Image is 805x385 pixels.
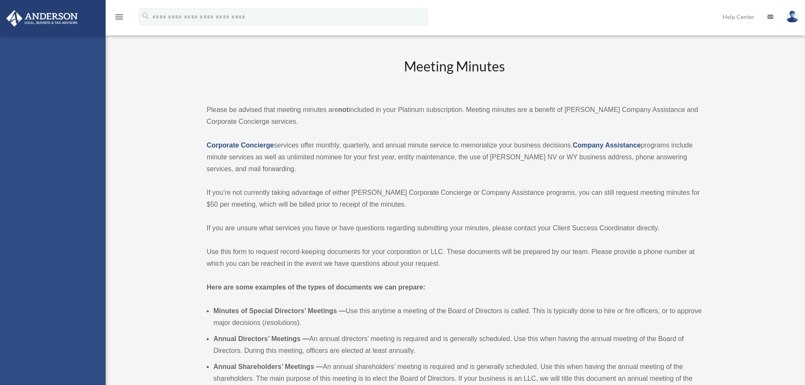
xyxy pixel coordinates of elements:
[207,222,702,234] p: If you are unsure what services you have or have questions regarding submitting your minutes, ple...
[213,307,346,314] b: Minutes of Special Directors’ Meetings —
[213,333,702,357] li: An annual directors’ meeting is required and is generally scheduled. Use this when having the ann...
[265,319,297,326] em: resolutions
[213,363,323,370] b: Annual Shareholders’ Meetings —
[207,187,702,210] p: If you’re not currently taking advantage of either [PERSON_NAME] Corporate Concierge or Company A...
[573,142,641,149] a: Company Assistance
[4,10,80,27] img: Anderson Advisors Platinum Portal
[114,15,124,22] a: menu
[213,305,702,329] li: Use this anytime a meeting of the Board of Directors is called. This is typically done to hire or...
[141,11,150,21] i: search
[114,12,124,22] i: menu
[207,284,426,291] strong: Here are some examples of the types of documents we can prepare:
[207,139,702,175] p: services offer monthly, quarterly, and annual minute service to memorialize your business decisio...
[207,142,274,149] a: Corporate Concierge
[786,11,799,23] img: User Pic
[207,246,702,270] p: Use this form to request record-keeping documents for your corporation or LLC. These documents wi...
[207,104,702,128] p: Please be advised that meeting minutes are included in your Platinum subscription. Meeting minute...
[338,106,349,113] strong: not
[213,335,309,342] b: Annual Directors’ Meetings —
[207,57,702,92] h2: Meeting Minutes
